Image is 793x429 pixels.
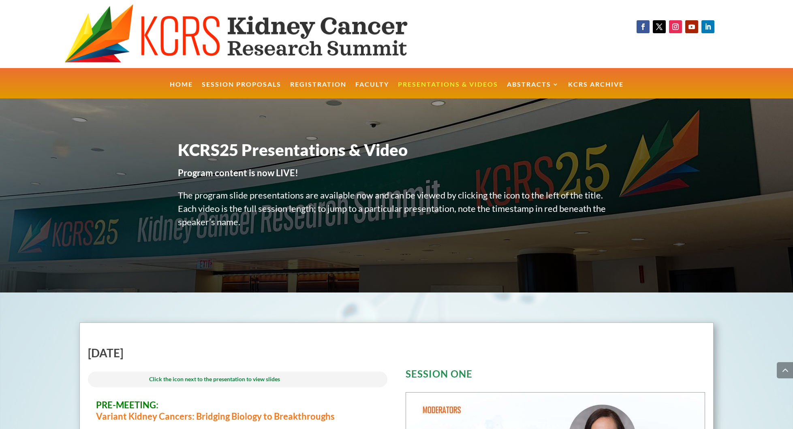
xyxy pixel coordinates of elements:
[178,188,616,237] p: The program slide presentations are available now and can be viewed by clicking the icon to the l...
[685,20,698,33] a: Follow on Youtube
[170,81,193,99] a: Home
[355,81,389,99] a: Faculty
[398,81,498,99] a: Presentations & Videos
[202,81,281,99] a: Session Proposals
[406,369,705,383] h3: SESSION ONE
[669,20,682,33] a: Follow on Instagram
[290,81,346,99] a: Registration
[96,399,158,410] span: PRE-MEETING:
[568,81,624,99] a: KCRS Archive
[507,81,559,99] a: Abstracts
[653,20,666,33] a: Follow on X
[96,399,379,427] h3: Variant Kidney Cancers: Bridging Biology to Breakthroughs
[88,347,387,363] h2: [DATE]
[178,140,408,160] span: KCRS25 Presentations & Video
[149,376,280,382] span: Click the icon next to the presentation to view slides
[637,20,650,33] a: Follow on Facebook
[701,20,714,33] a: Follow on LinkedIn
[178,167,298,178] strong: Program content is now LIVE!
[64,4,450,64] img: KCRS generic logo wide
